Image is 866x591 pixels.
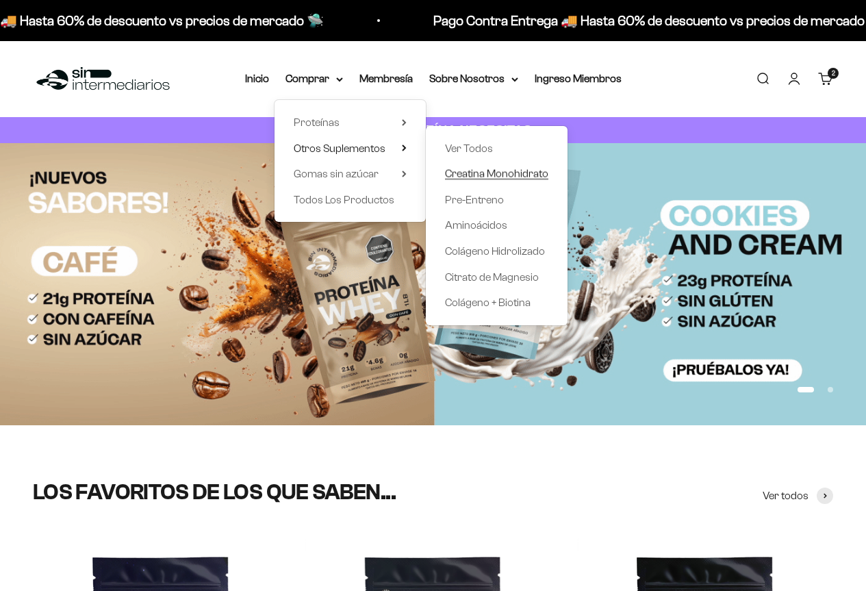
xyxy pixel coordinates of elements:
[445,191,548,209] a: Pre-Entreno
[294,194,394,205] span: Todos Los Productos
[763,487,808,505] span: Ver todos
[429,70,518,88] summary: Sobre Nosotros
[445,297,531,308] span: Colágeno + Biotina
[294,140,407,158] summary: Otros Suplementos
[445,140,548,158] a: Ver Todos
[445,271,539,283] span: Citrato de Magnesio
[294,114,407,131] summary: Proteínas
[832,70,835,77] span: 2
[535,73,622,84] a: Ingreso Miembros
[245,73,269,84] a: Inicio
[294,168,379,179] span: Gomas sin azúcar
[445,242,548,260] a: Colágeno Hidrolizado
[445,219,507,231] span: Aminoácidos
[445,194,504,205] span: Pre-Entreno
[445,245,545,257] span: Colágeno Hidrolizado
[294,191,407,209] a: Todos Los Productos
[445,268,548,286] a: Citrato de Magnesio
[445,216,548,234] a: Aminoácidos
[285,70,343,88] summary: Comprar
[359,73,413,84] a: Membresía
[294,116,340,128] span: Proteínas
[763,487,833,505] a: Ver todos
[445,165,548,183] a: Creatina Monohidrato
[294,165,407,183] summary: Gomas sin azúcar
[33,480,396,504] split-lines: LOS FAVORITOS DE LOS QUE SABEN...
[445,294,548,312] a: Colágeno + Biotina
[445,142,493,154] span: Ver Todos
[294,142,385,154] span: Otros Suplementos
[445,168,548,179] span: Creatina Monohidrato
